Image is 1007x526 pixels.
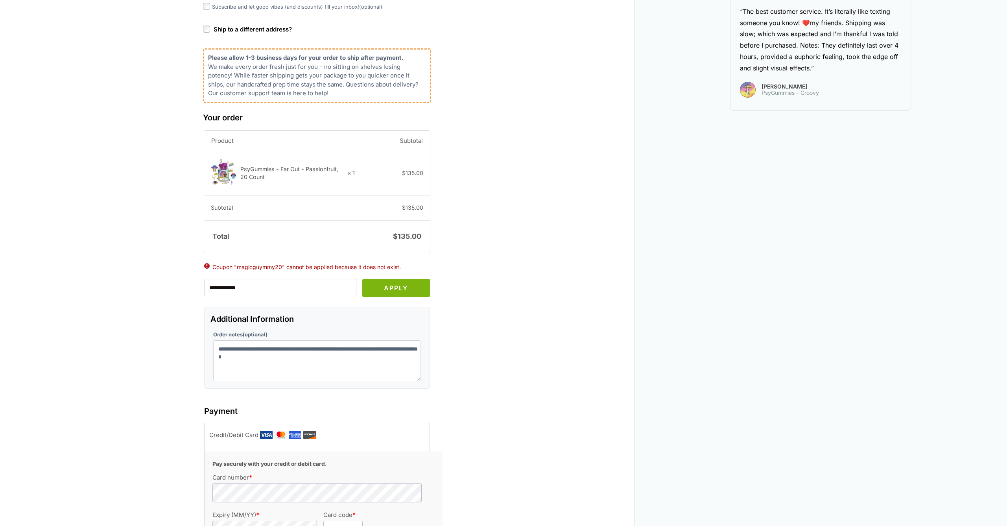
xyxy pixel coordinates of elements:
img: Mastercard [275,431,287,439]
li: Coupon "magicguymmy20" cannot be applied because it does not exist. [212,263,422,271]
bdi: 135.00 [402,204,423,211]
th: Subtotal [204,195,355,220]
img: Psychedelic mushroom gummies in a colorful jar. [211,159,236,185]
div: “The best customer service. It’s literally like texting someone you know! ❤️my friends. Shipping ... [740,6,901,74]
span: PsyGummies – Groovy [762,90,819,96]
label: Card number [212,474,412,480]
b: Pay securely with your credit or debit card. [212,461,327,467]
h3: Additional Information [210,313,424,325]
bdi: 135.00 [393,232,421,240]
span: (optional) [243,331,267,338]
img: Visa [260,431,273,439]
span: (optional) [359,4,382,10]
th: Product [204,131,355,151]
span: $ [393,232,398,240]
input: Ship to a different address? [203,26,210,33]
label: Subscribe and let good vibes (and discounts) fill your inbox! [203,4,382,10]
label: Expiry (MM/YY) [212,512,312,518]
button: Apply [362,279,430,297]
div: PsyGummies - Far Out - Passionfruit, 20 Count [240,165,342,181]
img: Discover [303,431,316,439]
bdi: 135.00 [402,170,423,176]
strong: × 1 [347,169,355,177]
img: Amex [289,431,301,439]
label: Order notes [213,332,421,337]
th: Subtotal [355,131,430,151]
span: $ [402,170,406,176]
span: [PERSON_NAME] [762,84,819,89]
p: We make every order fresh just for you – no sitting on shelves losing potency! While faster shipp... [208,63,426,98]
h3: Payment [204,405,430,417]
span: $ [402,204,406,211]
b: Please allow 1-3 business days for your order to ship after payment. [208,54,404,61]
label: Credit/Debit Card [209,429,415,441]
span: Ship to a different address? [214,26,292,33]
input: Subscribe and let good vibes (and discounts) fill your inbox!(optional) [203,3,210,10]
h3: Your order [203,112,431,124]
th: Total [204,220,355,252]
label: Card code [323,512,423,518]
